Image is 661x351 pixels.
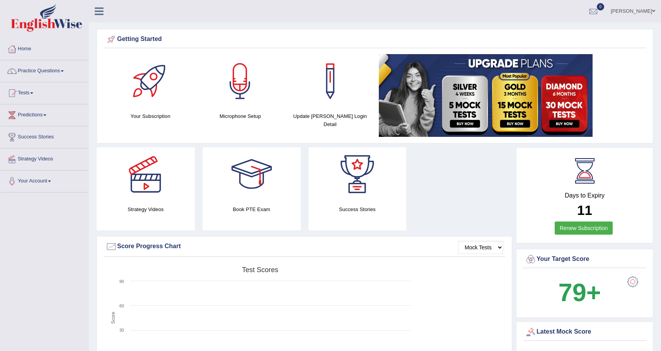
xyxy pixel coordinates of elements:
[379,54,593,137] img: small5.jpg
[242,266,278,274] tspan: Test scores
[119,279,124,284] text: 90
[597,3,605,10] span: 0
[577,203,592,218] b: 11
[119,303,124,308] text: 60
[0,148,89,168] a: Strategy Videos
[0,126,89,146] a: Success Stories
[0,170,89,190] a: Your Account
[308,205,407,213] h4: Success Stories
[525,326,644,338] div: Latest Mock Score
[106,241,503,252] div: Score Progress Chart
[119,328,124,332] text: 30
[555,222,613,235] a: Renew Subscription
[97,205,195,213] h4: Strategy Videos
[106,34,644,45] div: Getting Started
[289,112,371,128] h4: Update [PERSON_NAME] Login Detail
[558,278,601,307] b: 79+
[0,38,89,58] a: Home
[109,112,191,120] h4: Your Subscription
[0,104,89,124] a: Predictions
[525,192,644,199] h4: Days to Expiry
[0,60,89,80] a: Practice Questions
[0,82,89,102] a: Tests
[525,254,644,265] div: Your Target Score
[111,312,116,324] tspan: Score
[199,112,281,120] h4: Microphone Setup
[203,205,301,213] h4: Book PTE Exam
